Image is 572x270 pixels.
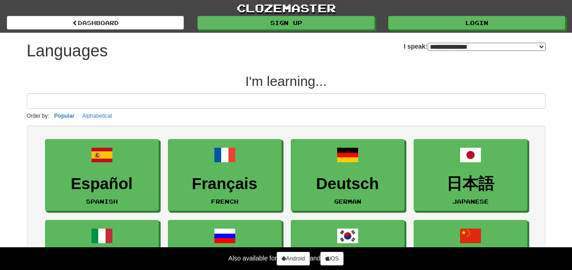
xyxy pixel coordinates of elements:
[27,74,546,89] h2: I'm learning...
[80,111,115,121] button: Alphabetical
[414,139,527,211] a: 日本語Japanese
[168,139,282,211] a: FrançaisFrench
[27,42,108,60] h1: Languages
[7,16,184,30] a: dashboard
[404,42,545,51] label: I speak:
[86,198,118,205] small: Spanish
[27,113,50,119] small: Order by:
[428,43,546,51] select: I speak:
[51,111,77,121] button: Popular
[45,139,159,211] a: EspañolSpanish
[197,16,375,30] a: Sign up
[320,252,344,265] a: iOS
[296,175,400,193] h3: Deutsch
[452,198,489,205] small: Japanese
[277,252,309,265] a: Android
[173,175,277,193] h3: Français
[334,198,361,205] small: German
[211,198,238,205] small: French
[50,175,154,193] h3: Español
[388,16,565,30] a: Login
[419,175,522,193] h3: 日本語
[291,139,405,211] a: DeutschGerman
